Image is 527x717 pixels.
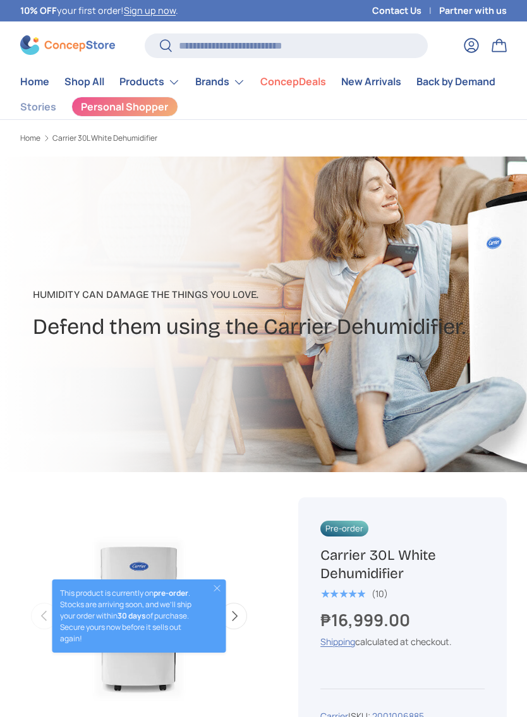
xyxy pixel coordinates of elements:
a: Products [119,69,180,95]
h2: Defend them using the Carrier Dehumidifier. [33,312,466,341]
a: Back by Demand [416,69,495,94]
img: ConcepStore [20,35,115,55]
nav: Secondary [20,95,507,119]
a: ConcepDeals [260,69,326,94]
strong: 10% OFF [20,4,57,16]
div: (10) [372,589,388,598]
p: This product is currently on . Stocks are arriving soon, and we’ll ship your order within of purc... [60,588,201,644]
a: Shipping [320,636,355,648]
a: Sign up now [124,4,176,16]
a: 5.0 out of 5.0 stars (10) [320,586,388,600]
div: calculated at checkout. [320,635,485,648]
summary: Products [112,69,188,95]
span: Pre-order [320,521,368,536]
a: Personal Shopper [71,97,178,117]
summary: Brands [188,69,253,95]
strong: ₱16,999.00 [320,608,413,631]
strong: pre-order [154,588,188,598]
p: your first order! . [20,4,178,18]
span: ★★★★★ [320,588,365,600]
p: Humidity can damage the things you love. [33,287,466,302]
a: Home [20,69,49,94]
span: Personal Shopper [81,102,168,112]
a: Shop All [64,69,104,94]
div: 5.0 out of 5.0 stars [320,588,365,600]
a: Home [20,134,40,142]
a: Contact Us [372,4,439,18]
nav: Primary [20,69,507,95]
a: Stories [20,95,56,119]
strong: 30 days [118,610,146,621]
h1: Carrier 30L White Dehumidifier [320,546,485,583]
a: Partner with us [439,4,507,18]
a: Carrier 30L White Dehumidifier [52,134,157,142]
a: Brands [195,69,245,95]
a: New Arrivals [341,69,401,94]
nav: Breadcrumbs [20,133,278,144]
